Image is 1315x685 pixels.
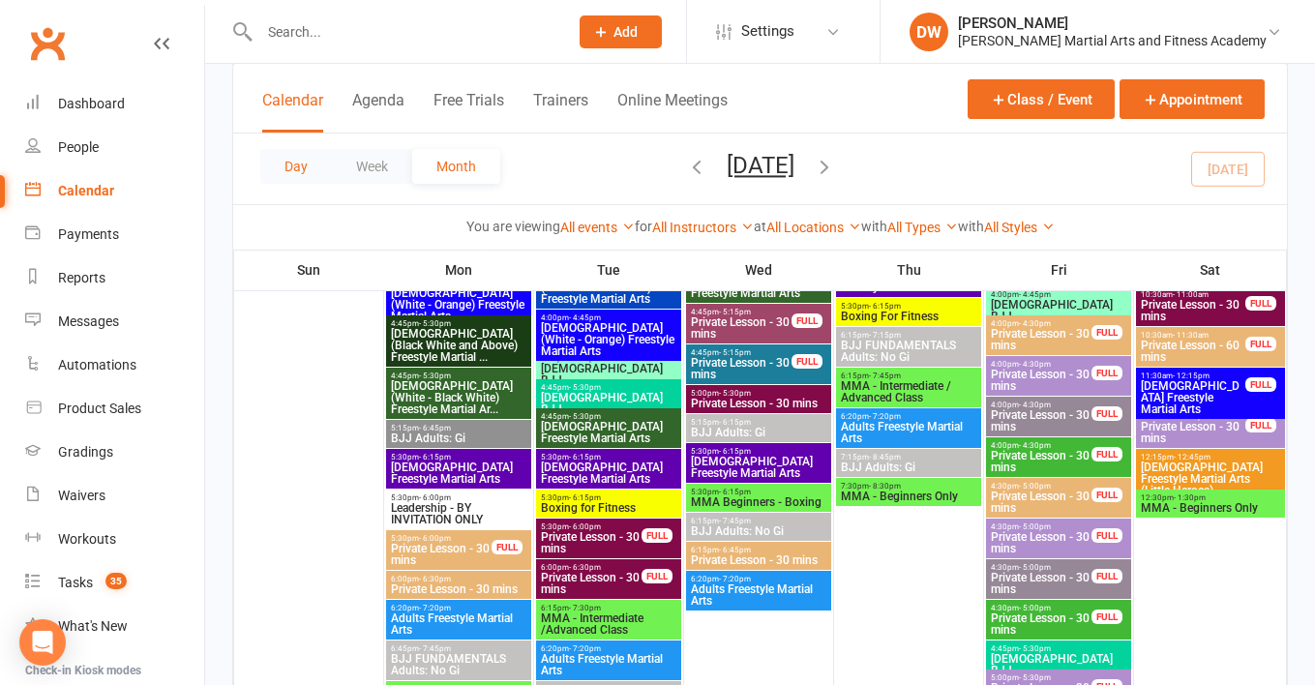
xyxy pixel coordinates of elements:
[690,496,827,508] span: MMA Beginners - Boxing
[1140,299,1246,322] span: Private Lesson - 30 mins
[1245,418,1276,432] div: FULL
[390,612,527,636] span: Adults Freestyle Martial Arts
[58,313,119,329] div: Messages
[540,270,677,305] span: [DEMOGRAPHIC_DATA] (Pro Blue and Above) Freestyle Martial Arts
[990,441,1092,450] span: 4:00pm
[390,372,527,380] span: 4:45pm
[540,612,677,636] span: MMA - Intermediate /Advanced Class
[690,389,827,398] span: 5:00pm
[990,369,1092,392] span: Private Lesson - 30 mins
[690,348,792,357] span: 4:45pm
[840,372,977,380] span: 6:15pm
[1173,372,1210,380] span: - 12:15pm
[990,299,1127,322] span: [DEMOGRAPHIC_DATA] BJJ
[433,91,504,133] button: Free Trials
[569,563,601,572] span: - 6:30pm
[534,250,684,290] th: Tue
[25,518,204,561] a: Workouts
[569,604,601,612] span: - 7:30pm
[58,618,128,634] div: What's New
[419,644,451,653] span: - 7:45pm
[390,493,527,502] span: 5:30pm
[419,319,451,328] span: - 5:30pm
[390,583,527,595] span: Private Lesson - 30 mins
[1174,493,1206,502] span: - 1:30pm
[719,575,751,583] span: - 7:20pm
[1019,401,1051,409] span: - 4:30pm
[540,502,677,514] span: Boxing for Fitness
[1091,488,1122,502] div: FULL
[840,311,977,322] span: Boxing For Fitness
[1091,366,1122,380] div: FULL
[690,583,827,607] span: Adults Freestyle Martial Arts
[690,517,827,525] span: 6:15pm
[887,220,958,235] a: All Types
[540,383,677,392] span: 4:45pm
[984,250,1134,290] th: Fri
[419,604,451,612] span: - 7:20pm
[540,363,677,386] span: [DEMOGRAPHIC_DATA] BJJ
[990,409,1092,432] span: Private Lesson - 30 mins
[990,319,1092,328] span: 4:00pm
[533,91,588,133] button: Trainers
[25,82,204,126] a: Dashboard
[412,149,500,184] button: Month
[569,313,601,322] span: - 4:45pm
[25,431,204,474] a: Gradings
[990,522,1092,531] span: 4:30pm
[840,302,977,311] span: 5:30pm
[727,152,794,179] button: [DATE]
[19,619,66,666] div: Open Intercom Messenger
[540,604,677,612] span: 6:15pm
[1134,250,1287,290] th: Sat
[1140,380,1246,415] span: [DEMOGRAPHIC_DATA] Freestyle Martial Arts
[840,270,977,293] span: [DEMOGRAPHIC_DATA] Freestyle Martial Arts
[58,226,119,242] div: Payments
[390,604,527,612] span: 6:20pm
[990,290,1127,299] span: 4:00pm
[690,575,827,583] span: 6:20pm
[990,328,1092,351] span: Private Lesson - 30 mins
[990,572,1092,595] span: Private Lesson - 30 mins
[690,308,792,316] span: 4:45pm
[58,270,105,285] div: Reports
[792,354,822,369] div: FULL
[1091,447,1122,462] div: FULL
[390,432,527,444] span: BJJ Adults: Gi
[540,563,643,572] span: 6:00pm
[1140,340,1246,363] span: Private Lesson - 60 mins
[25,256,204,300] a: Reports
[390,328,527,363] span: [DEMOGRAPHIC_DATA] (Black White and Above) Freestyle Martial ...
[419,493,451,502] span: - 6:00pm
[540,493,677,502] span: 5:30pm
[840,340,977,363] span: BJJ FUNDAMENTALS Adults: No Gi
[1019,604,1051,612] span: - 5:00pm
[25,387,204,431] a: Product Sales
[869,331,901,340] span: - 7:15pm
[569,493,601,502] span: - 6:15pm
[23,19,72,68] a: Clubworx
[1245,337,1276,351] div: FULL
[990,563,1092,572] span: 4:30pm
[1245,296,1276,311] div: FULL
[419,424,451,432] span: - 6:45pm
[1019,482,1051,491] span: - 5:00pm
[419,372,451,380] span: - 5:30pm
[540,392,677,415] span: [DEMOGRAPHIC_DATA] BJJ
[910,13,948,51] div: DW
[1173,331,1209,340] span: - 11:30am
[390,424,527,432] span: 5:15pm
[58,357,136,372] div: Automations
[1174,453,1210,462] span: - 12:45pm
[766,220,861,235] a: All Locations
[1091,569,1122,583] div: FULL
[690,418,827,427] span: 5:15pm
[1019,360,1051,369] span: - 4:30pm
[540,522,643,531] span: 5:30pm
[1140,372,1246,380] span: 11:30am
[1140,421,1246,444] span: Private Lesson - 30 mins
[1245,377,1276,392] div: FULL
[754,219,766,234] strong: at
[869,482,901,491] span: - 8:30pm
[390,462,527,485] span: [DEMOGRAPHIC_DATA] Freestyle Martial Arts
